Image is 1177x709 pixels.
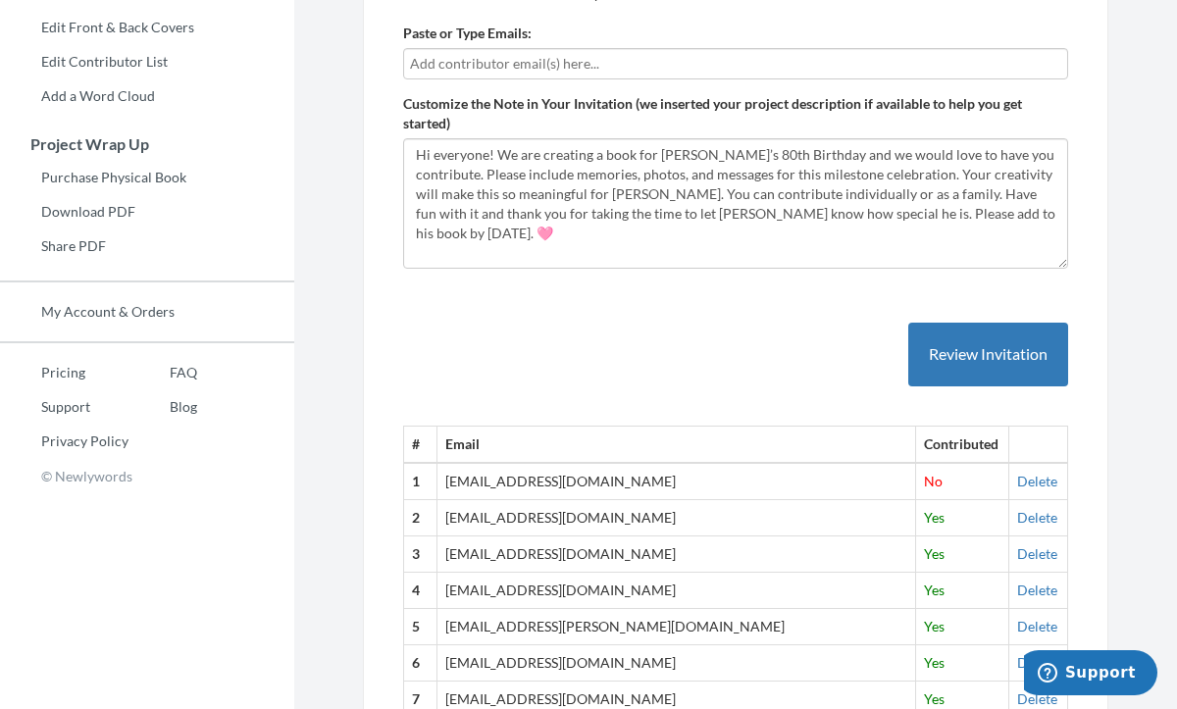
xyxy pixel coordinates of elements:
[403,138,1068,270] textarea: Hi everyone! We are creating a book for [PERSON_NAME]’s 80th Birthday and we would love to have y...
[436,573,915,609] td: [EMAIL_ADDRESS][DOMAIN_NAME]
[908,323,1068,386] button: Review Invitation
[1017,509,1057,526] a: Delete
[403,94,1068,133] label: Customize the Note in Your Invitation (we inserted your project description if available to help ...
[404,427,437,463] th: #
[436,463,915,499] td: [EMAIL_ADDRESS][DOMAIN_NAME]
[128,392,197,422] a: Blog
[924,473,943,489] span: No
[404,463,437,499] th: 1
[1017,545,1057,562] a: Delete
[436,536,915,573] td: [EMAIL_ADDRESS][DOMAIN_NAME]
[436,500,915,536] td: [EMAIL_ADDRESS][DOMAIN_NAME]
[1017,618,1057,634] a: Delete
[404,536,437,573] th: 3
[1,135,294,153] h3: Project Wrap Up
[924,582,945,598] span: Yes
[924,509,945,526] span: Yes
[924,618,945,634] span: Yes
[1017,690,1057,707] a: Delete
[404,645,437,682] th: 6
[404,609,437,645] th: 5
[1017,654,1057,671] a: Delete
[436,609,915,645] td: [EMAIL_ADDRESS][PERSON_NAME][DOMAIN_NAME]
[915,427,1009,463] th: Contributed
[404,573,437,609] th: 4
[436,645,915,682] td: [EMAIL_ADDRESS][DOMAIN_NAME]
[1024,650,1157,699] iframe: Opens a widget where you can chat to one of our agents
[404,500,437,536] th: 2
[1017,582,1057,598] a: Delete
[924,654,945,671] span: Yes
[924,690,945,707] span: Yes
[410,53,1061,75] input: Add contributor email(s) here...
[1017,473,1057,489] a: Delete
[924,545,945,562] span: Yes
[403,24,532,43] label: Paste or Type Emails:
[128,358,197,387] a: FAQ
[436,427,915,463] th: Email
